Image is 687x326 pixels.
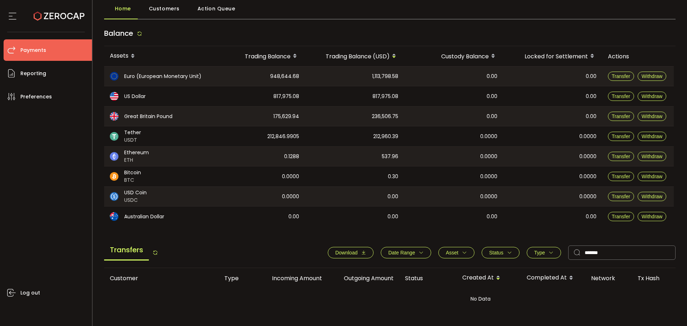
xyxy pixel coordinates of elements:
[521,272,585,284] div: Completed At
[372,92,398,101] span: 817,975.08
[104,274,219,282] div: Customer
[579,132,596,141] span: 0.0000
[482,247,520,258] button: Status
[608,132,634,141] button: Transfer
[372,112,398,121] span: 236,506.75
[284,152,299,161] span: 0.1288
[124,189,147,196] span: USD Coin
[612,154,630,159] span: Transfer
[480,152,497,161] span: 0.0000
[608,92,634,101] button: Transfer
[608,152,634,161] button: Transfer
[124,196,147,204] span: USDC
[579,193,596,201] span: 0.0000
[388,213,398,221] span: 0.00
[503,50,602,62] div: Locked for Settlement
[124,149,149,156] span: Ethereum
[612,113,630,119] span: Transfer
[110,132,118,141] img: usdt_portfolio.svg
[612,214,630,219] span: Transfer
[256,274,328,282] div: Incoming Amount
[124,93,146,100] span: US Dollar
[124,176,141,184] span: BTC
[382,152,398,161] span: 537.96
[487,92,497,101] span: 0.00
[446,250,458,256] span: Asset
[124,156,149,164] span: ETH
[638,192,666,201] button: Withdraw
[273,92,299,101] span: 817,975.08
[586,112,596,121] span: 0.00
[608,72,634,81] button: Transfer
[608,112,634,121] button: Transfer
[642,73,662,79] span: Withdraw
[638,212,666,221] button: Withdraw
[642,113,662,119] span: Withdraw
[612,73,630,79] span: Transfer
[20,45,46,55] span: Payments
[110,172,118,181] img: btc_portfolio.svg
[534,250,545,256] span: Type
[489,250,503,256] span: Status
[480,193,497,201] span: 0.0000
[219,274,256,282] div: Type
[586,92,596,101] span: 0.00
[115,1,131,16] span: Home
[20,92,52,102] span: Preferences
[642,154,662,159] span: Withdraw
[215,50,305,62] div: Trading Balance
[480,132,497,141] span: 0.0000
[638,152,666,161] button: Withdraw
[579,172,596,181] span: 0.0000
[602,52,674,60] div: Actions
[273,112,299,121] span: 175,629.94
[124,169,141,176] span: Bitcoin
[124,129,141,136] span: Tether
[110,92,118,101] img: usd_portfolio.svg
[388,172,398,181] span: 0.30
[372,72,398,81] span: 1,113,798.58
[110,192,118,201] img: usdc_portfolio.svg
[638,132,666,141] button: Withdraw
[638,112,666,121] button: Withdraw
[487,72,497,81] span: 0.00
[124,113,172,120] span: Great Britain Pound
[124,136,141,144] span: USDT
[642,214,662,219] span: Withdraw
[335,250,357,256] span: Download
[288,213,299,221] span: 0.00
[104,28,133,38] span: Balance
[608,212,634,221] button: Transfer
[579,152,596,161] span: 0.0000
[612,174,630,179] span: Transfer
[608,172,634,181] button: Transfer
[642,194,662,199] span: Withdraw
[388,193,398,201] span: 0.00
[110,212,118,221] img: aud_portfolio.svg
[282,172,299,181] span: 0.0000
[149,1,180,16] span: Customers
[404,50,503,62] div: Custody Balance
[373,132,398,141] span: 212,960.39
[585,274,632,282] div: Network
[638,172,666,181] button: Withdraw
[381,247,431,258] button: Date Range
[110,72,118,81] img: eur_portfolio.svg
[642,174,662,179] span: Withdraw
[638,72,666,81] button: Withdraw
[586,213,596,221] span: 0.00
[612,133,630,139] span: Transfer
[612,93,630,99] span: Transfer
[20,68,46,79] span: Reporting
[438,247,474,258] button: Asset
[642,93,662,99] span: Withdraw
[198,1,235,16] span: Action Queue
[282,193,299,201] span: 0.0000
[305,50,404,62] div: Trading Balance (USD)
[642,133,662,139] span: Withdraw
[651,292,687,326] iframe: Chat Widget
[608,192,634,201] button: Transfer
[480,172,497,181] span: 0.0000
[388,250,415,256] span: Date Range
